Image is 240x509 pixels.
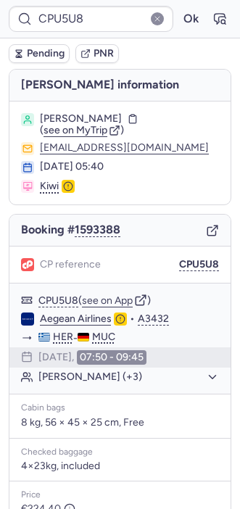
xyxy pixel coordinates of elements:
[21,460,100,472] span: 4×23kg, included
[21,313,34,326] figure: A3 airline logo
[21,447,219,458] div: Checked baggage
[38,371,219,384] button: [PERSON_NAME] (+3)
[82,295,133,307] button: see on App
[40,125,124,136] button: (see on MyTrip)
[138,313,169,325] button: A3432
[44,124,107,136] span: see on MyTrip
[21,258,34,271] figure: 1L airline logo
[40,142,209,154] button: [EMAIL_ADDRESS][DOMAIN_NAME]
[38,331,219,344] div: -
[179,259,219,270] button: CPU5U8
[94,48,114,59] span: PNR
[21,403,219,413] div: Cabin bags
[38,295,78,307] button: CPU5U8
[9,44,70,63] button: Pending
[75,44,119,63] button: PNR
[40,313,219,326] div: •
[40,161,219,173] div: [DATE] 05:40
[9,70,231,101] h4: [PERSON_NAME] information
[53,331,73,343] span: HER
[21,416,219,429] p: 8 kg, 56 × 45 × 25 cm, Free
[27,48,65,59] span: Pending
[179,7,202,30] button: Ok
[9,6,173,32] input: PNR Reference
[40,180,59,193] span: Kiwi
[77,350,146,365] time: 07:50 - 09:45
[40,259,101,270] span: CP reference
[40,113,122,125] span: [PERSON_NAME]
[75,223,120,236] button: 1593388
[38,350,146,365] div: [DATE],
[38,294,219,307] div: ( )
[21,490,219,500] div: Price
[21,223,120,236] span: Booking #
[40,313,112,326] a: Aegean Airlines
[92,331,115,343] span: MUC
